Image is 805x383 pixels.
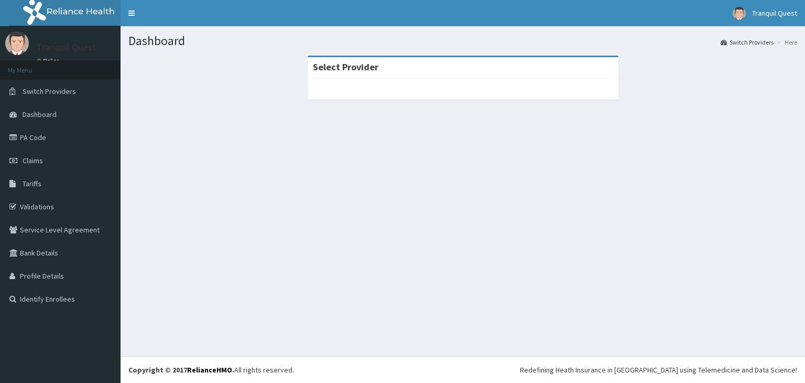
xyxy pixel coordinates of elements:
img: User Image [733,7,746,20]
a: Online [37,57,62,65]
span: Claims [23,156,43,165]
span: Switch Providers [23,87,76,96]
a: Switch Providers [721,38,774,47]
strong: Copyright © 2017 . [128,365,234,375]
li: Here [775,38,797,47]
a: RelianceHMO [187,365,232,375]
span: Tranquil Quest [752,8,797,18]
span: Dashboard [23,110,57,119]
img: User Image [5,31,29,55]
h1: Dashboard [128,34,797,48]
p: Tranquil Quest [37,42,96,52]
strong: Select Provider [313,61,378,73]
div: Redefining Heath Insurance in [GEOGRAPHIC_DATA] using Telemedicine and Data Science! [520,365,797,375]
footer: All rights reserved. [121,356,805,383]
span: Tariffs [23,179,41,188]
